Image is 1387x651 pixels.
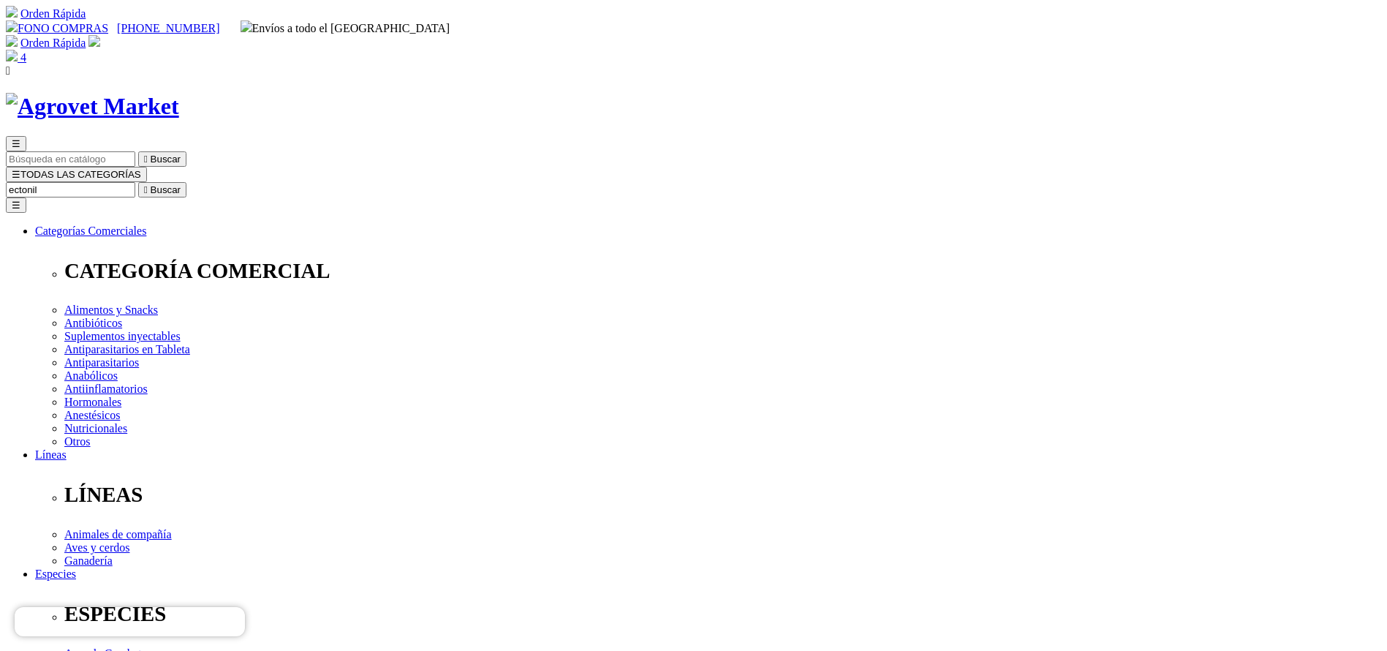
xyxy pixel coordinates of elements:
[88,37,100,49] a: Acceda a su cuenta de cliente
[64,330,181,342] a: Suplementos inyectables
[6,64,10,77] i: 
[64,435,91,448] a: Otros
[12,169,20,180] span: ☰
[6,22,108,34] a: FONO COMPRAS
[64,343,190,355] a: Antiparasitarios en Tableta
[6,93,179,120] img: Agrovet Market
[64,422,127,434] a: Nutricionales
[64,259,1381,283] p: CATEGORÍA COMERCIAL
[6,6,18,18] img: shopping-cart.svg
[88,35,100,47] img: user.svg
[6,182,135,197] input: Buscar
[35,448,67,461] a: Líneas
[12,138,20,149] span: ☰
[6,136,26,151] button: ☰
[20,37,86,49] a: Orden Rápida
[35,568,76,580] a: Especies
[6,35,18,47] img: shopping-cart.svg
[64,541,129,554] a: Aves y cerdos
[6,51,26,64] a: 4
[151,184,181,195] span: Buscar
[144,154,148,165] i: 
[64,554,113,567] a: Ganadería
[241,20,252,32] img: delivery-truck.svg
[151,154,181,165] span: Buscar
[64,317,122,329] a: Antibióticos
[64,369,118,382] a: Anabólicos
[144,184,148,195] i: 
[64,483,1381,507] p: LÍNEAS
[6,151,135,167] input: Buscar
[117,22,219,34] a: [PHONE_NUMBER]
[138,182,186,197] button:  Buscar
[20,51,26,64] span: 4
[6,167,147,182] button: ☰TODAS LAS CATEGORÍAS
[35,225,146,237] a: Categorías Comerciales
[64,356,139,369] a: Antiparasitarios
[20,7,86,20] a: Orden Rápida
[15,607,245,636] iframe: Brevo live chat
[64,409,120,421] a: Anestésicos
[64,383,148,395] a: Antiinflamatorios
[138,151,186,167] button:  Buscar
[64,396,121,408] a: Hormonales
[6,50,18,61] img: shopping-bag.svg
[64,304,158,316] a: Alimentos y Snacks
[64,602,1381,626] p: ESPECIES
[64,528,172,541] a: Animales de compañía
[6,197,26,213] button: ☰
[241,22,450,34] span: Envíos a todo el [GEOGRAPHIC_DATA]
[6,20,18,32] img: phone.svg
